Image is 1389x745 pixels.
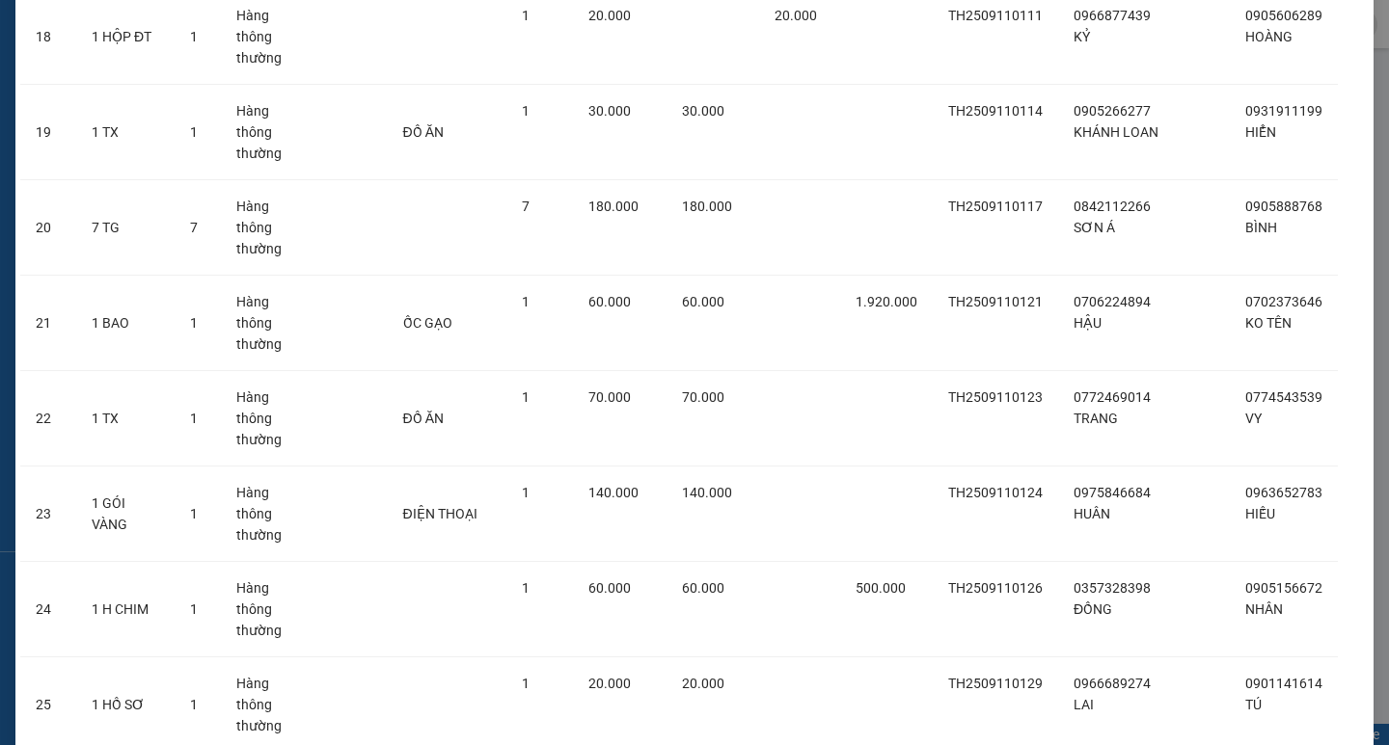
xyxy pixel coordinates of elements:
span: 60.000 [682,580,724,596]
span: TH2509110129 [948,676,1043,691]
span: 20.000 [775,8,817,23]
span: TH2509110126 [948,580,1043,596]
span: SƠN Á [1074,220,1115,235]
span: 1 [522,580,530,596]
span: 0975846684 [1074,485,1151,500]
span: HIẾU [1245,506,1275,521]
span: 0905888768 [1245,199,1322,214]
td: 7 TG [76,180,175,276]
td: Hàng thông thường [221,562,317,657]
span: TH2509110123 [948,389,1043,405]
span: 70.000 [588,389,631,405]
span: 0842112266 [1074,199,1151,214]
td: 24 [20,562,76,657]
span: 500.000 [856,580,906,596]
td: 23 [20,466,76,562]
span: 1.920.000 [856,294,917,309]
span: TH2509110111 [948,8,1043,23]
span: 180.000 [682,199,732,214]
span: TH2509110124 [948,485,1043,500]
span: 0357328398 [1074,580,1151,596]
span: 0931911199 [1245,103,1322,119]
span: 20.000 [588,8,631,23]
span: 60.000 [682,294,724,309]
span: ĐỒNG [1074,601,1112,617]
span: HẬU [1074,315,1102,331]
span: 140.000 [588,485,639,500]
span: 0774543539 [1245,389,1322,405]
span: 1 [522,676,530,691]
span: 140.000 [682,485,732,500]
span: HIỂN [1245,124,1276,140]
span: TRANG [1074,411,1118,426]
span: 20.000 [588,676,631,691]
span: TH2509110114 [948,103,1043,119]
td: 22 [20,371,76,466]
span: 1 [190,411,198,426]
span: 180.000 [588,199,639,214]
span: 1 [522,485,530,500]
span: 0905266277 [1074,103,1151,119]
span: 0901141614 [1245,676,1322,691]
span: 30.000 [588,103,631,119]
td: Hàng thông thường [221,85,317,180]
span: 20.000 [682,676,724,691]
span: 1 [190,601,198,617]
td: 1 TX [76,85,175,180]
span: 70.000 [682,389,724,405]
span: HOÀNG [1245,29,1293,44]
span: 7 [522,199,530,214]
span: NHÂN [1245,601,1283,617]
td: 1 TX [76,371,175,466]
span: ĐIỆN THOẠI [403,506,477,521]
td: 1 BAO [76,276,175,371]
span: HUÂN [1074,506,1110,521]
td: 1 GÓI VÀNG [76,466,175,562]
span: KHÁNH LOAN [1074,124,1158,140]
span: 1 [522,294,530,309]
span: 1 [522,8,530,23]
td: Hàng thông thường [221,466,317,562]
td: Hàng thông thường [221,180,317,276]
span: TÚ [1245,697,1262,712]
span: 1 [522,103,530,119]
td: 19 [20,85,76,180]
span: 0966877439 [1074,8,1151,23]
td: Hàng thông thường [221,371,317,466]
span: 7 [190,220,198,235]
span: 0905156672 [1245,580,1322,596]
span: 0963652783 [1245,485,1322,500]
span: 0772469014 [1074,389,1151,405]
span: ĐỒ ĂN [403,124,444,140]
span: ỐC GẠO [403,315,452,331]
span: BÌNH [1245,220,1277,235]
span: 0905606289 [1245,8,1322,23]
span: ĐỒ ĂN [403,411,444,426]
span: 1 [190,124,198,140]
td: 1 H CHIM [76,562,175,657]
span: KO TÊN [1245,315,1292,331]
span: TH2509110117 [948,199,1043,214]
span: 0706224894 [1074,294,1151,309]
span: 1 [190,315,198,331]
span: KỶ [1074,29,1090,44]
span: 0702373646 [1245,294,1322,309]
span: 1 [190,506,198,521]
td: Hàng thông thường [221,276,317,371]
span: 1 [190,697,198,712]
td: 20 [20,180,76,276]
td: 21 [20,276,76,371]
span: 60.000 [588,294,631,309]
span: VY [1245,411,1262,426]
span: 1 [522,389,530,405]
span: 0966689274 [1074,676,1151,691]
span: LAI [1074,697,1094,712]
span: 1 [190,29,198,44]
span: 60.000 [588,580,631,596]
span: 30.000 [682,103,724,119]
span: TH2509110121 [948,294,1043,309]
